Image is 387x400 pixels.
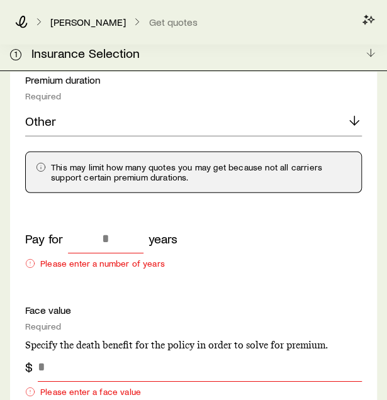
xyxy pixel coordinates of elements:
[25,231,63,246] div: Pay for
[36,162,351,182] div: This may limit how many quotes you may get because not all carriers support certain premium durat...
[25,387,362,397] div: Please enter a face value
[50,16,126,28] p: [PERSON_NAME]
[25,258,362,269] div: Please enter a number of years
[149,231,177,246] div: years
[149,16,198,28] button: Get quotes
[25,91,362,101] div: Required
[25,304,362,316] p: Face value
[25,359,33,374] div: $
[25,321,362,331] div: Required
[25,74,362,86] p: Premium duration
[25,113,56,128] p: Other
[25,339,362,352] p: Specify the death benefit for the policy in order to solve for premium.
